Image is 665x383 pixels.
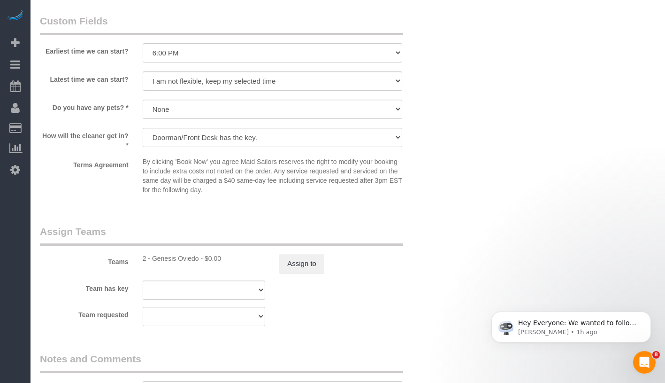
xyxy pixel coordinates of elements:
[41,36,162,45] p: Message from Ellie, sent 1h ago
[33,157,136,170] label: Terms Agreement
[40,225,403,246] legend: Assign Teams
[40,352,403,373] legend: Notes and Comments
[33,307,136,320] label: Team requested
[40,14,403,35] legend: Custom Fields
[143,254,266,263] div: 0 hours x $17.00/hour
[33,43,136,56] label: Earliest time we can start?
[41,27,161,128] span: Hey Everyone: We wanted to follow up and let you know we have been closely monitoring the account...
[633,351,656,374] iframe: Intercom live chat
[279,254,324,274] button: Assign to
[143,157,402,195] p: By clicking 'Book Now' you agree Maid Sailors reserves the right to modify your booking to includ...
[652,351,660,359] span: 8
[6,9,24,23] img: Automaid Logo
[33,128,136,150] label: How will the cleaner get in? *
[477,292,665,358] iframe: Intercom notifications message
[33,281,136,293] label: Team has key
[33,71,136,84] label: Latest time we can start?
[33,254,136,266] label: Teams
[33,100,136,112] label: Do you have any pets? *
